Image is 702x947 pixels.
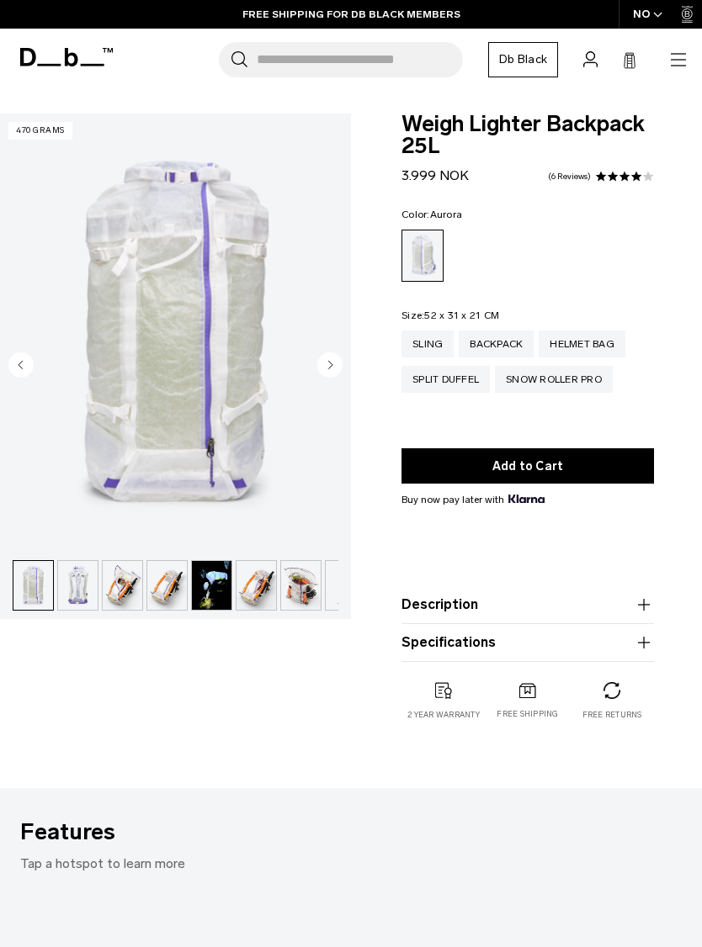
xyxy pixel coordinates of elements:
[103,561,142,610] img: Weigh_Lighter_Backpack_25L_4.png
[20,815,682,849] h3: Features
[20,854,682,874] p: Tap a hotspot to learn more
[326,561,365,610] img: Weigh_Lighter_Backpack_25L_8.png
[402,310,499,320] legend: Size:
[102,560,143,611] button: Weigh_Lighter_Backpack_25L_4.png
[8,352,34,380] button: Previous slide
[402,366,490,393] a: Split Duffel
[495,366,613,393] a: Snow Roller Pro
[402,492,545,507] span: Buy now pay later with
[497,708,558,720] p: Free shipping
[508,495,545,503] img: {"height" => 20, "alt" => "Klarna"}
[402,230,444,282] a: Aurora
[57,560,98,611] button: Weigh_Lighter_Backpack_25L_3.png
[402,167,469,183] span: 3.999 NOK
[488,42,558,77] a: Db Black
[281,561,321,610] img: Weigh_Lighter_Backpack_25L_7.png
[459,331,534,357] a: Backpack
[236,560,277,611] button: Weigh_Lighter_Backpack_25L_6.png
[402,448,654,484] button: Add to Cart
[317,352,343,380] button: Next slide
[325,560,366,611] button: Weigh_Lighter_Backpack_25L_8.png
[582,709,642,721] p: Free returns
[424,309,499,321] span: 52 x 31 x 21 CM
[402,331,454,357] a: Sling
[407,709,480,721] p: 2 year warranty
[13,561,53,610] img: Weigh_Lighter_Backpack_25L_2.png
[402,114,654,157] span: Weigh Lighter Backpack 25L
[402,632,654,653] button: Specifications
[402,209,462,220] legend: Color:
[147,561,187,610] img: Weigh_Lighter_Backpack_25L_5.png
[430,209,463,220] span: Aurora
[280,560,322,611] button: Weigh_Lighter_Backpack_25L_7.png
[8,122,72,140] p: 470 grams
[146,560,188,611] button: Weigh_Lighter_Backpack_25L_5.png
[242,7,460,22] a: FREE SHIPPING FOR DB BLACK MEMBERS
[548,172,591,181] a: 6 reviews
[13,560,54,611] button: Weigh_Lighter_Backpack_25L_2.png
[402,595,654,615] button: Description
[58,561,98,610] img: Weigh_Lighter_Backpack_25L_3.png
[192,561,231,610] img: Weigh Lighter Backpack 25L Aurora
[539,331,625,357] a: Helmet Bag
[237,561,276,610] img: Weigh_Lighter_Backpack_25L_6.png
[191,560,232,611] button: Weigh Lighter Backpack 25L Aurora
